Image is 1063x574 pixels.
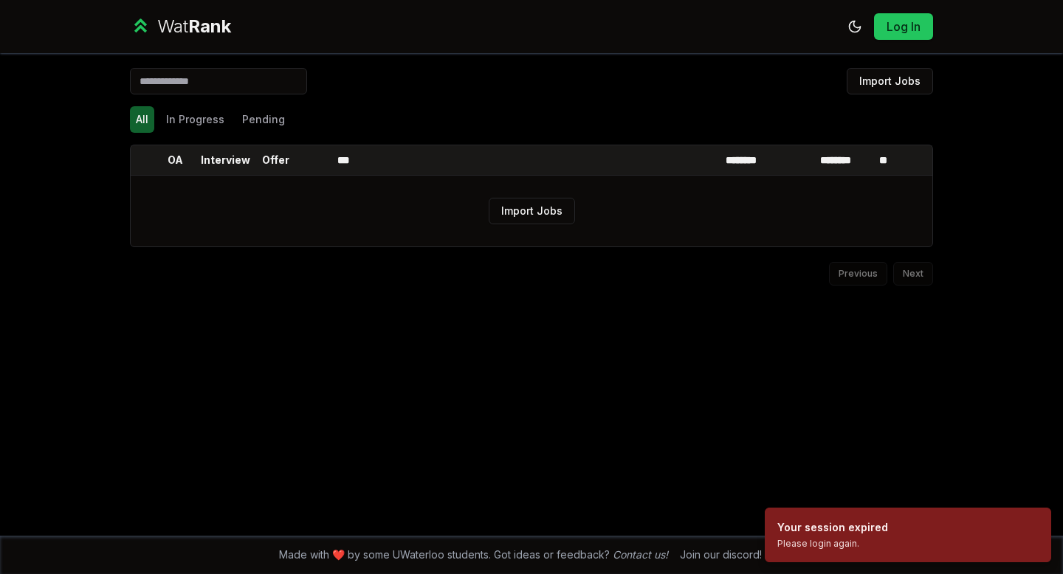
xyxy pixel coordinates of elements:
[157,15,231,38] div: Wat
[188,15,231,37] span: Rank
[777,538,888,550] div: Please login again.
[874,13,933,40] button: Log In
[680,547,762,562] div: Join our discord!
[613,548,668,561] a: Contact us!
[886,18,921,35] a: Log In
[262,153,289,167] p: Offer
[201,153,250,167] p: Interview
[130,106,154,133] button: All
[489,198,575,224] button: Import Jobs
[130,15,231,38] a: WatRank
[847,68,933,94] button: Import Jobs
[160,106,230,133] button: In Progress
[168,153,183,167] p: OA
[279,547,668,562] span: Made with ❤️ by some UWaterloo students. Got ideas or feedback?
[777,520,888,535] div: Your session expired
[236,106,291,133] button: Pending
